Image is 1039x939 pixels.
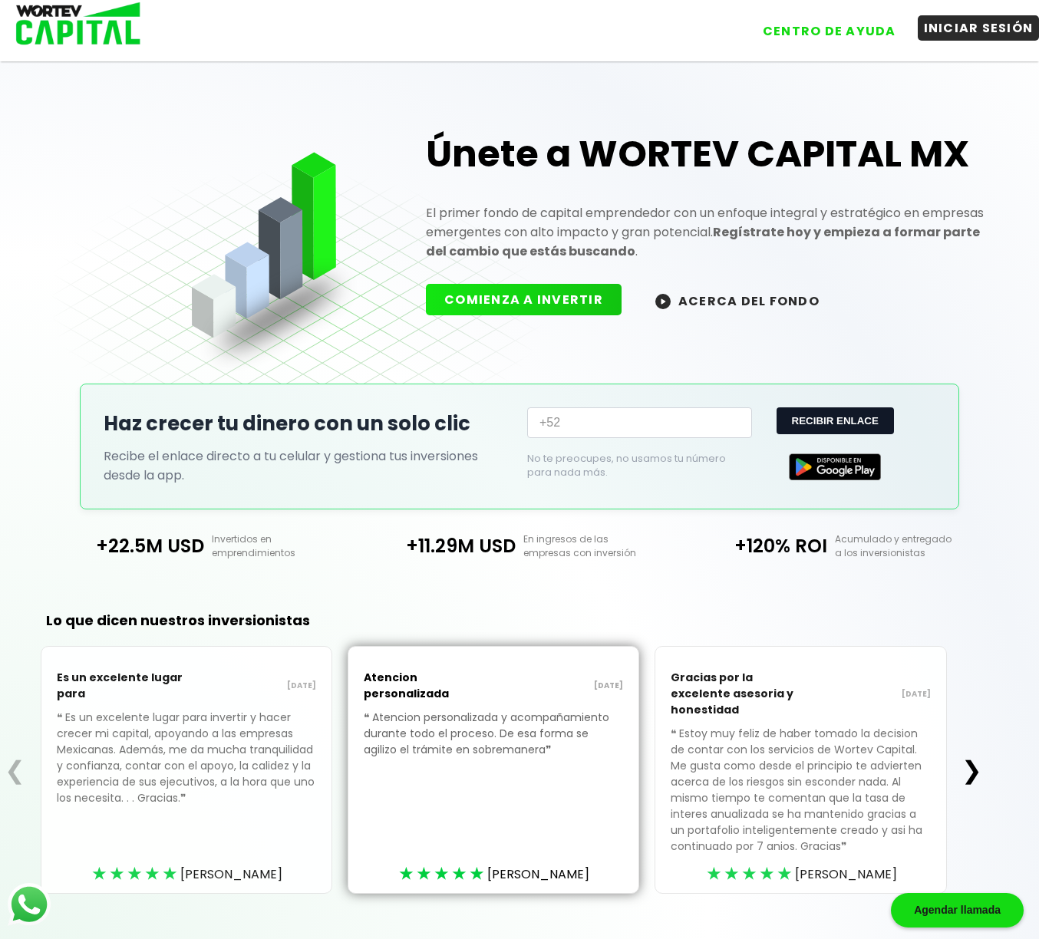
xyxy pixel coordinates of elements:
span: ❞ [841,839,849,854]
a: COMIENZA A INVERTIR [426,291,637,308]
span: [PERSON_NAME] [180,865,282,884]
img: wortev-capital-acerca-del-fondo [655,294,671,309]
div: ★★★★★ [707,862,795,885]
h1: Únete a WORTEV CAPITAL MX [426,130,987,179]
span: [PERSON_NAME] [795,865,897,884]
button: COMIENZA A INVERTIR [426,284,622,315]
p: Atencion personalizada y acompañamiento durante todo el proceso. De esa forma se agilizo el trámi... [364,710,623,781]
button: ❯ [957,755,987,786]
p: El primer fondo de capital emprendedor con un enfoque integral y estratégico en empresas emergent... [426,203,987,261]
p: [DATE] [800,688,930,700]
p: En ingresos de las empresas con inversión [516,532,675,560]
div: ★★★★★ [399,862,487,885]
p: Acumulado y entregado a los inversionistas [827,532,987,560]
h2: Haz crecer tu dinero con un solo clic [104,409,512,439]
span: ❞ [180,790,189,806]
p: Atencion personalizada [364,662,493,710]
p: [DATE] [493,680,623,692]
div: Agendar llamada [891,893,1024,927]
a: CENTRO DE AYUDA [741,7,902,44]
p: No te preocupes, no usamos tu número para nada más. [527,452,727,479]
p: Es un excelente lugar para invertir y hacer crecer mi capital, apoyando a las empresas Mexicanas.... [57,710,316,829]
p: Estoy muy feliz de haber tomado la decision de contar con los servicios de Wortev Capital. Me gus... [671,726,930,878]
span: [PERSON_NAME] [487,865,589,884]
span: ❝ [671,726,679,741]
p: Invertidos en emprendimientos [204,532,364,560]
button: CENTRO DE AYUDA [757,18,902,44]
div: ★★★★★ [92,862,180,885]
strong: Regístrate hoy y empieza a formar parte del cambio que estás buscando [426,223,980,260]
p: Es un excelente lugar para [57,662,186,710]
p: +22.5M USD [52,532,204,559]
span: ❝ [57,710,65,725]
span: ❞ [546,742,554,757]
p: +11.29M USD [364,532,516,559]
img: logos_whatsapp-icon.242b2217.svg [8,883,51,926]
span: ❝ [364,710,372,725]
button: RECIBIR ENLACE [777,407,894,434]
p: Recibe el enlace directo a tu celular y gestiona tus inversiones desde la app. [104,446,512,485]
p: Gracias por la excelente asesoria y honestidad [671,662,800,726]
p: [DATE] [186,680,316,692]
p: +120% ROI [675,532,827,559]
img: Google Play [789,453,881,480]
button: ACERCA DEL FONDO [637,284,838,317]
